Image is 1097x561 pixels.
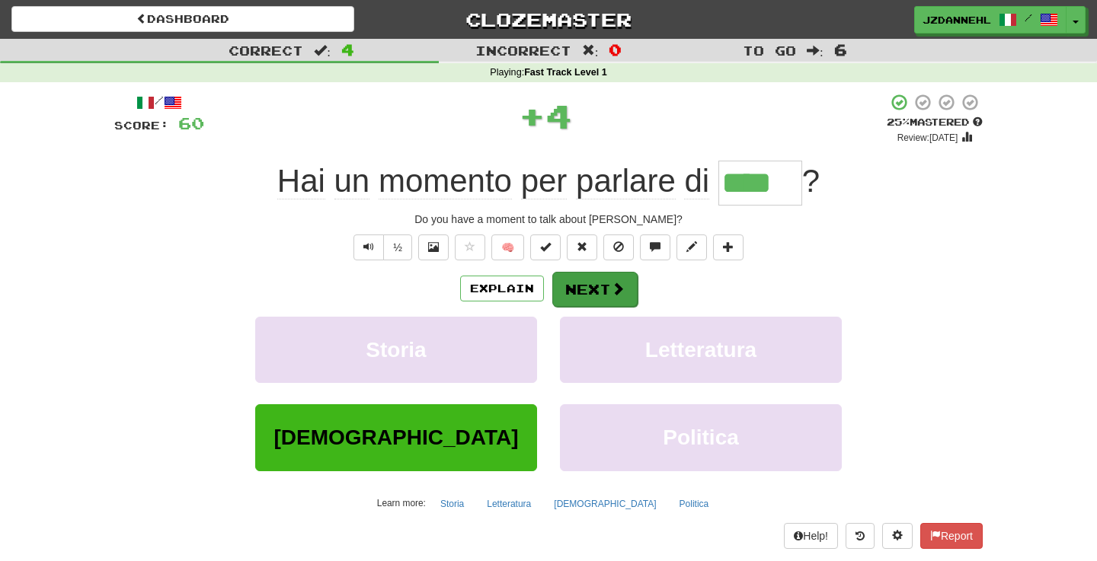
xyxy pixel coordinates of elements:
div: Mastered [887,116,983,129]
span: + [519,93,545,139]
span: un [334,163,370,199]
span: 4 [545,97,572,135]
button: 🧠 [491,234,524,260]
span: Storia [366,338,426,362]
button: ½ [383,234,412,260]
span: Incorrect [475,43,571,58]
span: jzdannehl [923,13,991,27]
button: [DEMOGRAPHIC_DATA] [255,404,537,470]
a: Dashboard [11,6,354,32]
a: jzdannehl / [914,6,1067,33]
button: Explain [460,276,544,301]
span: / [1025,12,1032,23]
button: Letteratura [560,317,842,383]
button: [DEMOGRAPHIC_DATA] [545,492,664,515]
button: Add to collection (alt+a) [713,234,744,260]
small: Learn more: [377,498,426,508]
button: Show image (alt+x) [418,234,449,260]
span: [DEMOGRAPHIC_DATA] [274,426,519,449]
strong: Fast Track Level 1 [524,67,607,78]
span: 6 [834,40,847,59]
div: / [114,93,204,112]
span: To go [743,43,796,58]
button: Reset to 0% Mastered (alt+r) [567,234,597,260]
button: Help! [784,523,838,549]
span: Correct [229,43,303,58]
button: Round history (alt+y) [846,523,875,549]
button: Edit sentence (alt+d) [676,234,707,260]
span: : [807,44,824,57]
span: di [684,163,709,199]
span: Letteratura [645,338,756,362]
span: 25 % [887,116,910,128]
span: Hai [277,163,325,199]
button: Letteratura [478,492,539,515]
span: 0 [609,40,622,59]
button: Politica [671,492,718,515]
button: Set this sentence to 100% Mastered (alt+m) [530,234,561,260]
button: Report [920,523,983,549]
button: Storia [255,317,537,383]
button: Discuss sentence (alt+u) [640,234,670,260]
span: ? [802,163,820,199]
button: Ignore sentence (alt+i) [603,234,634,260]
button: Play sentence audio (ctl+space) [353,234,384,260]
div: Text-to-speech controls [350,234,412,260]
button: Politica [560,404,842,470]
span: 60 [178,113,204,132]
button: Storia [432,492,472,515]
button: Next [552,272,638,307]
span: Score: [114,119,169,132]
div: Do you have a moment to talk about [PERSON_NAME]? [114,212,983,227]
span: parlare [576,163,676,199]
button: Favorite sentence (alt+f) [455,234,485,260]
span: : [314,44,331,57]
small: Review: [DATE] [897,132,958,143]
span: Politica [663,426,739,449]
span: 4 [341,40,354,59]
a: Clozemaster [377,6,720,33]
span: momento [379,163,512,199]
span: : [582,44,599,57]
span: per [521,163,568,199]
